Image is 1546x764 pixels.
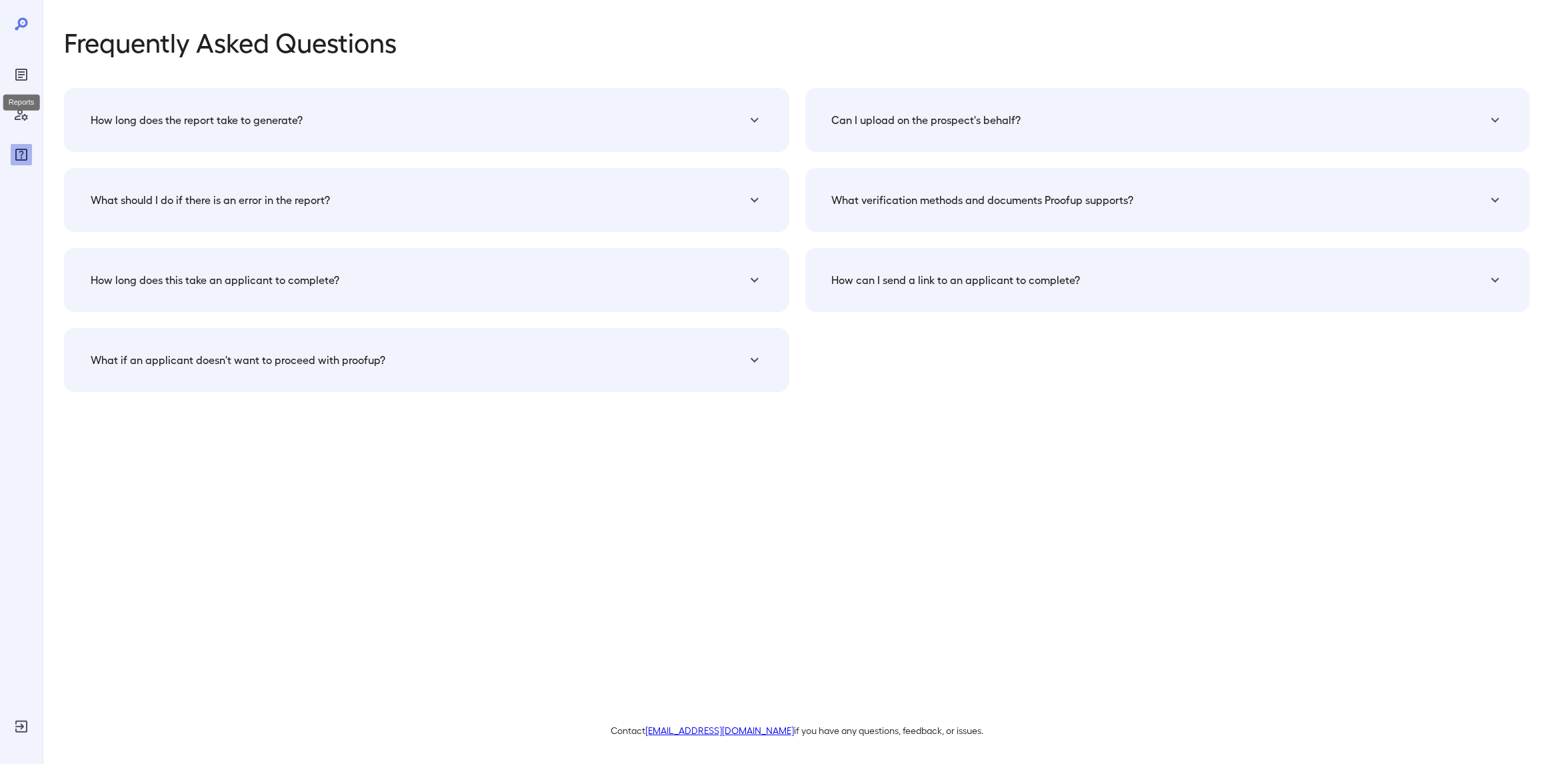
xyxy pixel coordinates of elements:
[80,104,773,136] div: How long does the report take to generate?
[832,112,1021,128] h5: Can I upload on the prospect's behalf?
[645,725,794,736] a: [EMAIL_ADDRESS][DOMAIN_NAME]
[3,95,40,111] div: Reports
[80,344,773,376] div: What if an applicant doesn't want to proceed with proofup?
[821,264,1515,296] div: How can I send a link to an applicant to complete?
[11,64,32,85] div: Reports
[91,192,330,208] h5: What should I do if there is an error in the report?
[91,272,339,288] h5: How long does this take an applicant to complete?
[91,112,303,128] h5: How long does the report take to generate?
[821,104,1515,136] div: Can I upload on the prospect's behalf?
[11,716,32,737] div: Log Out
[832,272,1081,288] h5: How can I send a link to an applicant to complete?
[64,27,1530,56] p: Frequently Asked Questions
[832,192,1134,208] h5: What verification methods and documents Proofup supports?
[11,104,32,125] div: Manage Users
[91,352,385,368] h5: What if an applicant doesn't want to proceed with proofup?
[821,184,1515,216] div: What verification methods and documents Proofup supports?
[80,184,773,216] div: What should I do if there is an error in the report?
[80,264,773,296] div: How long does this take an applicant to complete?
[64,724,1530,737] p: Contact if you have any questions, feedback, or issues.
[11,144,32,165] div: FAQ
